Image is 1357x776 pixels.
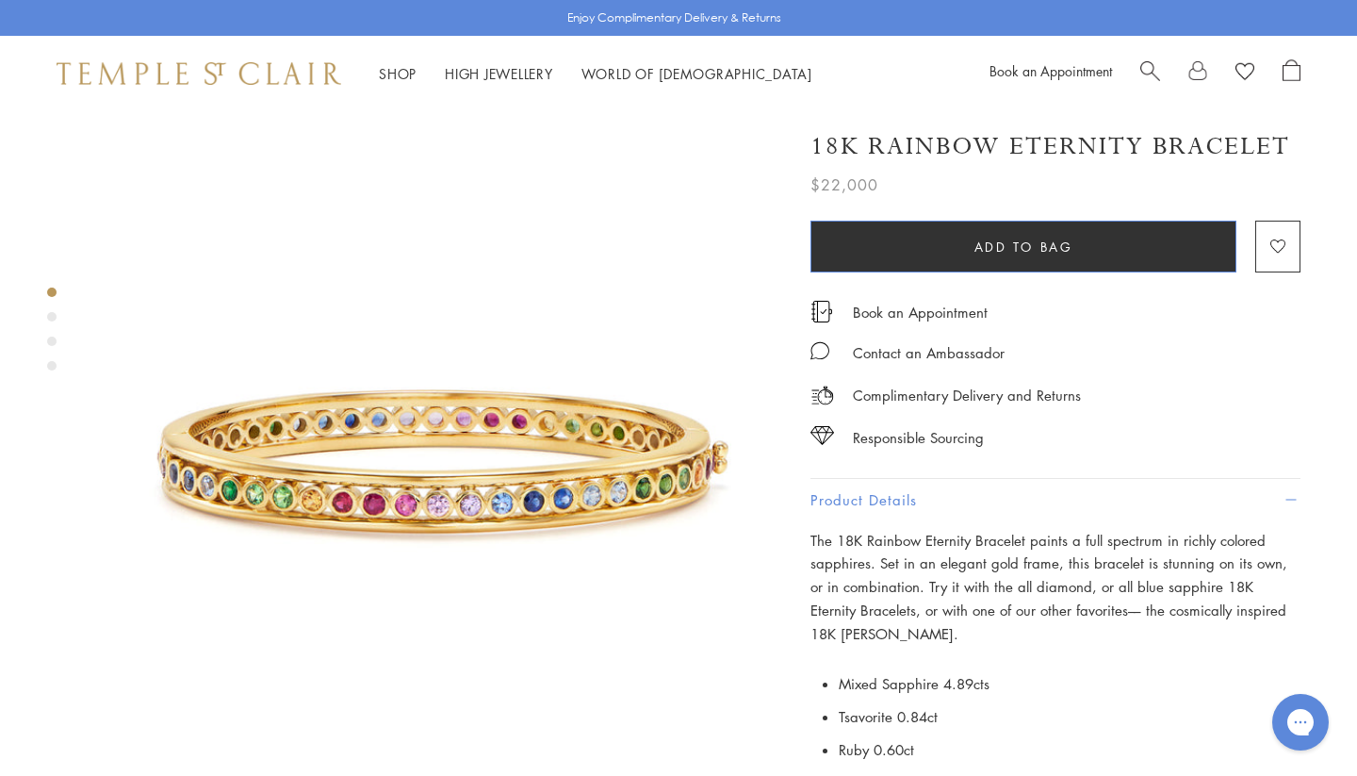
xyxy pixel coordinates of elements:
li: Tsavorite 0.84ct [839,701,1300,734]
img: MessageIcon-01_2.svg [810,341,829,360]
img: Temple St. Clair [57,62,341,85]
a: Book an Appointment [853,302,988,322]
a: Book an Appointment [989,61,1112,80]
span: Add to bag [974,237,1073,257]
img: icon_sourcing.svg [810,426,834,445]
p: Enjoy Complimentary Delivery & Returns [567,8,781,27]
iframe: Gorgias live chat messenger [1263,687,1338,757]
div: Responsible Sourcing [853,426,984,450]
li: Mixed Sapphire 4.89cts [839,668,1300,701]
h1: 18K Rainbow Eternity Bracelet [810,130,1290,163]
div: Contact an Ambassador [853,341,1005,365]
img: icon_delivery.svg [810,384,834,407]
a: High JewelleryHigh Jewellery [445,64,553,83]
a: Search [1140,59,1160,88]
li: Ruby 0.60ct [839,734,1300,767]
a: Open Shopping Bag [1283,59,1300,88]
a: World of [DEMOGRAPHIC_DATA]World of [DEMOGRAPHIC_DATA] [581,64,812,83]
button: Add to bag [810,221,1236,272]
a: View Wishlist [1235,59,1254,88]
nav: Main navigation [379,62,812,86]
img: icon_appointment.svg [810,301,833,322]
p: The 18K Rainbow Eternity Bracelet paints a full spectrum in richly colored sapphires. Set in an e... [810,529,1300,646]
a: ShopShop [379,64,417,83]
div: Product gallery navigation [47,283,57,386]
button: Product Details [810,479,1300,521]
span: $22,000 [810,173,878,197]
p: Complimentary Delivery and Returns [853,384,1081,407]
